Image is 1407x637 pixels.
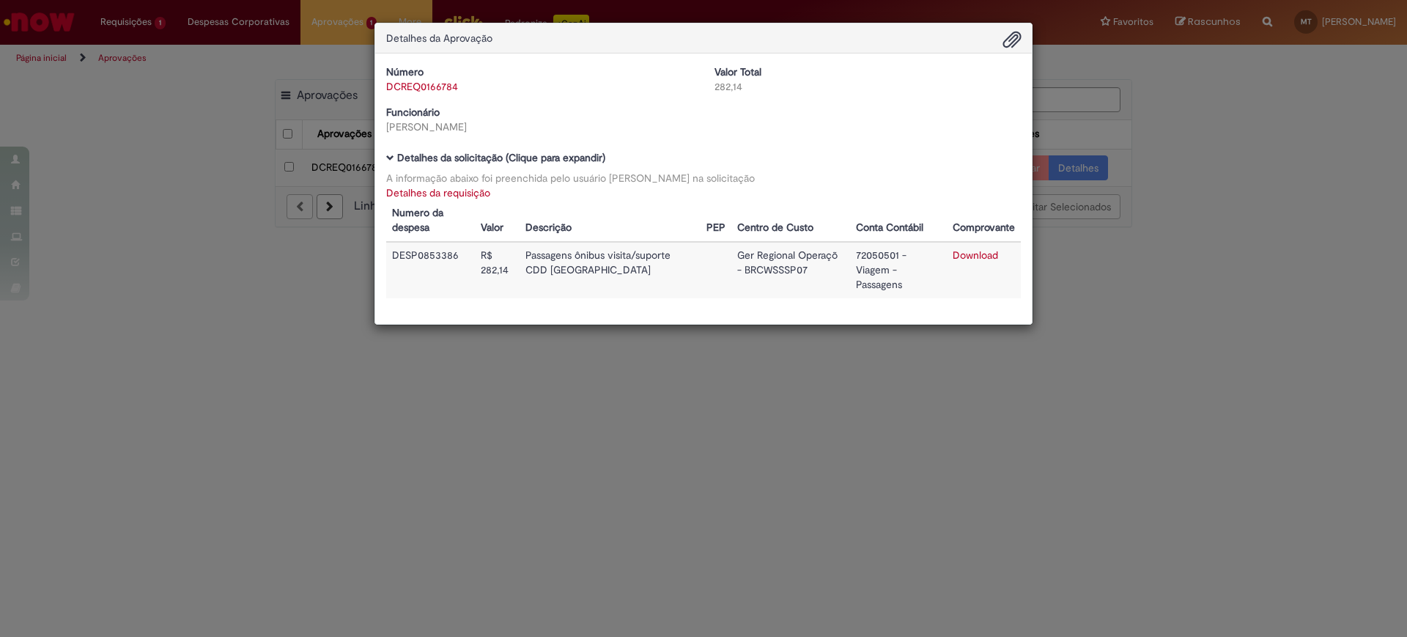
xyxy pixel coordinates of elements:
span: Detalhes da Aprovação [386,32,492,45]
td: R$ 282,14 [475,242,520,298]
a: Download [953,248,998,262]
th: Conta Contábil [850,200,947,242]
th: Valor [475,200,520,242]
a: Detalhes da requisição [386,186,490,199]
th: Numero da despesa [386,200,475,242]
td: DESP0853386 [386,242,475,298]
h5: Detalhes da solicitação (Clique para expandir) [386,152,1021,163]
td: Ger Regional Operaçõ - BRCWSSSP07 [731,242,850,298]
b: Detalhes da solicitação (Clique para expandir) [397,151,605,164]
div: [PERSON_NAME] [386,119,693,134]
a: DCREQ0166784 [386,80,458,93]
b: Funcionário [386,106,440,119]
td: 72050501 - Viagem - Passagens [850,242,947,298]
th: Descrição [520,200,701,242]
div: 282,14 [714,79,1021,94]
b: Valor Total [714,65,761,78]
td: Passagens ônibus visita/suporte CDD [GEOGRAPHIC_DATA] [520,242,701,298]
th: PEP [701,200,731,242]
th: Comprovante [947,200,1021,242]
div: A informação abaixo foi preenchida pelo usuário [PERSON_NAME] na solicitação [386,171,1021,185]
th: Centro de Custo [731,200,850,242]
b: Número [386,65,424,78]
